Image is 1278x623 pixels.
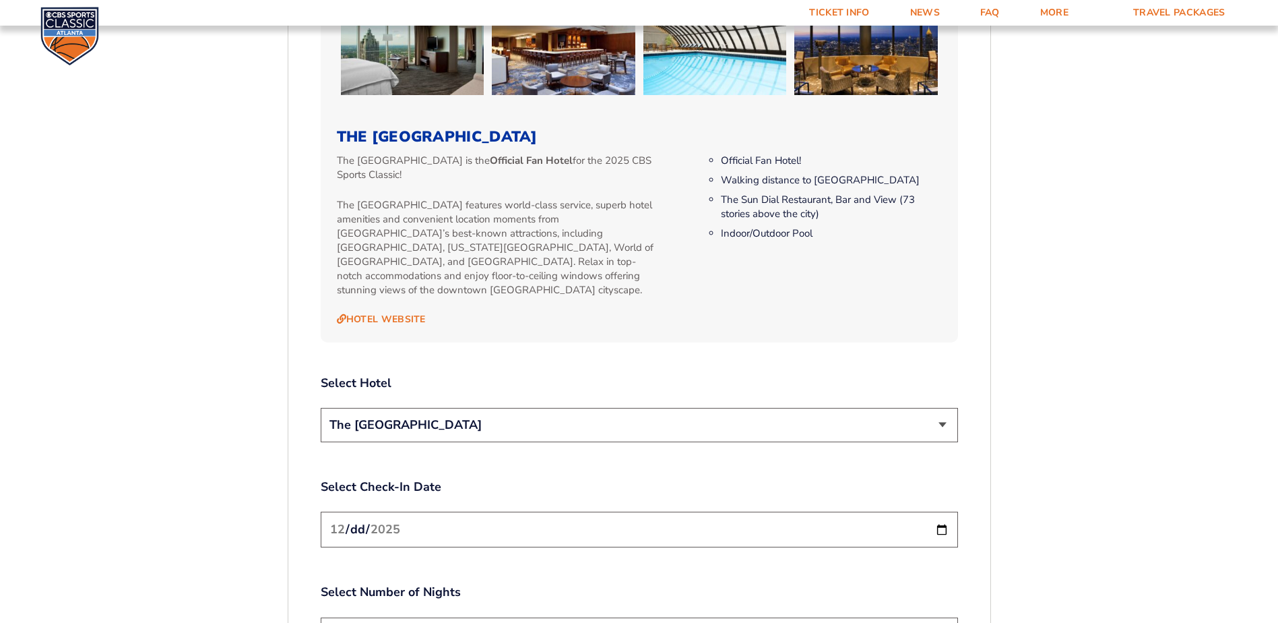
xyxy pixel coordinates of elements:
li: Official Fan Hotel! [721,154,941,168]
label: Select Hotel [321,375,958,392]
p: The [GEOGRAPHIC_DATA] features world-class service, superb hotel amenities and convenient locatio... [337,198,660,297]
strong: Official Fan Hotel [490,154,573,167]
li: The Sun Dial Restaurant, Bar and View (73 stories above the city) [721,193,941,221]
li: Walking distance to [GEOGRAPHIC_DATA] [721,173,941,187]
a: Hotel Website [337,314,426,326]
li: Indoor/Outdoor Pool [721,227,941,241]
p: The [GEOGRAPHIC_DATA] is the for the 2025 CBS Sports Classic! [337,154,660,182]
label: Select Number of Nights [321,584,958,601]
label: Select Check-In Date [321,479,958,496]
h3: The [GEOGRAPHIC_DATA] [337,128,942,146]
img: CBS Sports Classic [40,7,99,65]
